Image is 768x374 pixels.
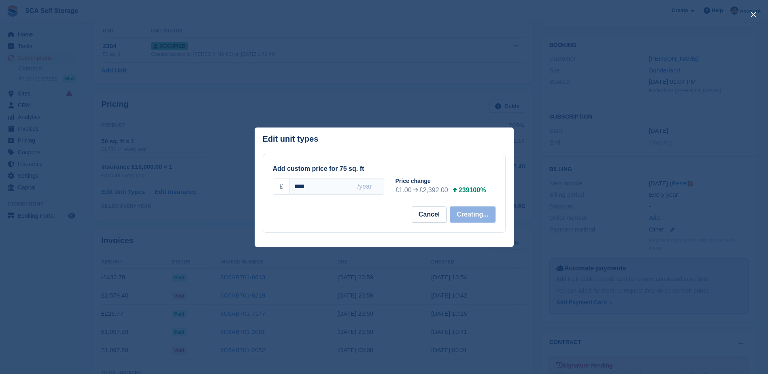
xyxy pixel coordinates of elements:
div: 239100% [459,185,486,195]
button: Creating... [450,206,495,223]
div: Add custom price for 75 sq. ft [273,164,496,174]
button: Cancel [412,206,447,223]
div: £2,392.00 [419,185,448,195]
div: £1.00 [396,185,412,195]
p: Edit unit types [263,134,319,144]
div: Price change [396,177,502,185]
button: close [747,8,760,21]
